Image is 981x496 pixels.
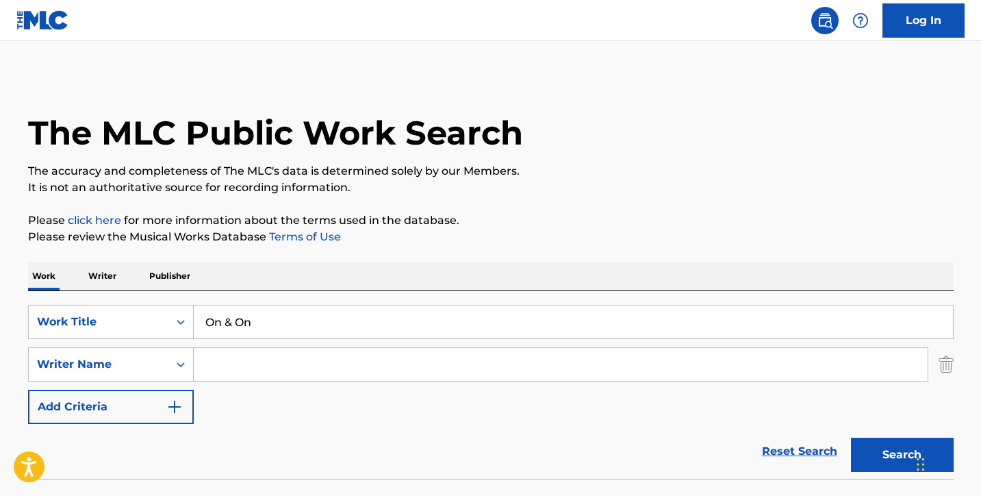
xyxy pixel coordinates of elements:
p: Please for more information about the terms used in the database. [28,212,954,229]
p: The accuracy and completeness of The MLC's data is determined solely by our Members. [28,163,954,179]
p: Please review the Musical Works Database [28,229,954,245]
p: Writer [84,262,120,290]
form: Search Form [28,305,954,479]
h1: The MLC Public Work Search [28,112,523,153]
img: 9d2ae6d4665cec9f34b9.svg [166,399,183,415]
div: Help [847,7,874,34]
button: Add Criteria [28,390,194,424]
a: click here [68,214,121,227]
p: Publisher [145,262,194,290]
div: Work Title [37,314,160,330]
p: It is not an authoritative source for recording information. [28,179,954,196]
div: Writer Name [37,356,160,373]
div: Drag [917,444,925,485]
img: Delete Criterion [939,347,954,382]
img: search [817,12,833,29]
a: Reset Search [755,436,844,467]
img: help [852,12,869,29]
a: Log In [882,3,965,38]
img: MLC Logo [16,10,69,30]
iframe: Chat Widget [913,430,981,496]
a: Terms of Use [266,230,341,243]
button: Search [851,438,954,472]
a: Public Search [811,7,839,34]
p: Work [28,262,60,290]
